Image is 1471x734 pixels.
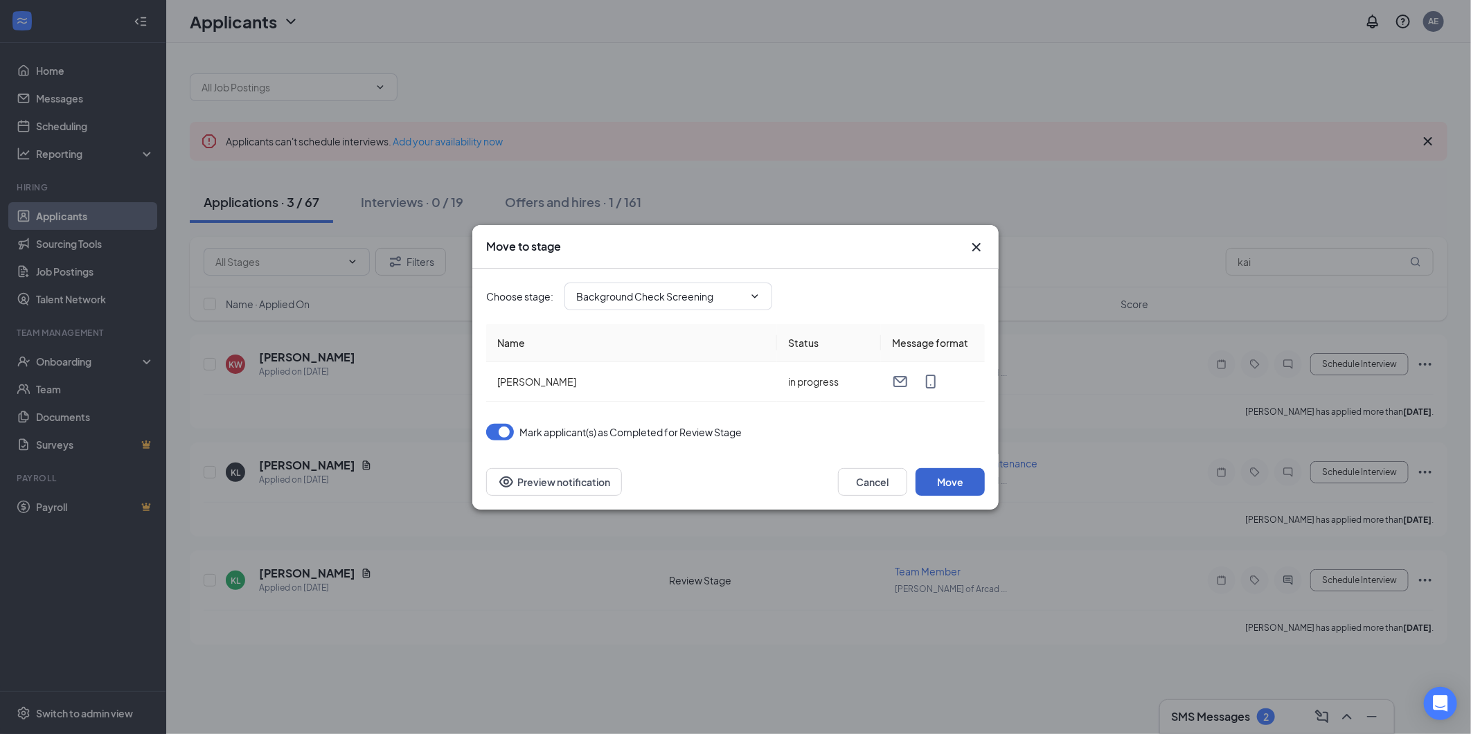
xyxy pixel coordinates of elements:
button: Move [916,468,985,496]
button: Cancel [838,468,907,496]
td: in progress [777,362,881,402]
svg: MobileSms [922,373,939,390]
th: Name [486,324,777,362]
th: Status [777,324,881,362]
div: Open Intercom Messenger [1424,687,1457,720]
button: Preview notificationEye [486,468,622,496]
h3: Move to stage [486,239,561,254]
span: Choose stage : [486,289,553,304]
span: Mark applicant(s) as Completed for Review Stage [519,424,742,440]
button: Close [968,239,985,256]
svg: Eye [498,474,515,490]
svg: Cross [968,239,985,256]
svg: ChevronDown [749,291,760,302]
th: Message format [881,324,985,362]
span: [PERSON_NAME] [497,375,576,388]
svg: Email [892,373,909,390]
